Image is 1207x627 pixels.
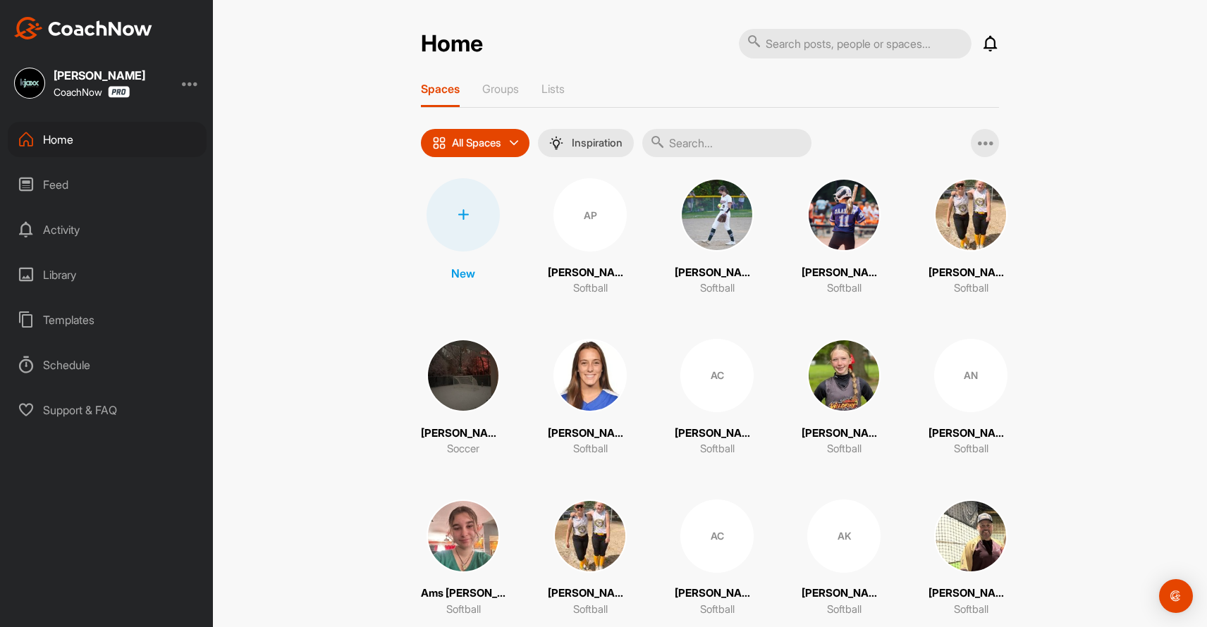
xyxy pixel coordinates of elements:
[421,339,506,457] a: [PERSON_NAME]Soccer
[929,178,1013,297] a: [PERSON_NAME]Softball
[548,585,632,602] p: [PERSON_NAME]
[14,17,152,39] img: CoachNow
[421,426,506,442] p: [PERSON_NAME]
[54,70,145,81] div: [PERSON_NAME]
[421,585,506,602] p: Ams [PERSON_NAME]
[680,339,754,412] div: AC
[1159,579,1193,613] div: Open Intercom Messenger
[553,499,627,573] img: square_b6922ae8d36174e72140729afe714ccf.jpg
[807,339,881,412] img: square_02b00c55a83dea695654942cc61c4cdb.jpg
[802,585,886,602] p: [PERSON_NAME]
[451,265,475,282] p: New
[929,265,1013,281] p: [PERSON_NAME]
[827,441,862,457] p: Softball
[573,441,608,457] p: Softball
[427,339,500,412] img: square_8bcd358d8c0e821f54ce8b2301a7c7c0.jpg
[14,68,45,99] img: square_0136b0df2920a65f91296e7cbcc97c63.jpg
[700,602,735,618] p: Softball
[700,280,735,297] p: Softball
[802,339,886,457] a: [PERSON_NAME]Softball
[8,122,207,157] div: Home
[421,30,483,58] h2: Home
[954,280,988,297] p: Softball
[739,29,972,58] input: Search posts, people or spaces...
[573,280,608,297] p: Softball
[8,392,207,428] div: Support & FAQ
[807,499,881,573] div: AK
[8,257,207,292] div: Library
[802,265,886,281] p: [PERSON_NAME]
[642,129,811,157] input: Search...
[452,137,501,149] p: All Spaces
[954,441,988,457] p: Softball
[427,499,500,573] img: square_4d09fc425e9d626d9d6fa3ac47324737.jpg
[108,86,130,98] img: CoachNow Pro
[573,602,608,618] p: Softball
[675,585,759,602] p: [PERSON_NAME]
[548,499,632,618] a: [PERSON_NAME]Softball
[700,441,735,457] p: Softball
[934,499,1007,573] img: square_c6a38c8c7c0b6fc70ac590fae062e55a.jpg
[421,82,460,96] p: Spaces
[548,339,632,457] a: [PERSON_NAME]Softball
[675,265,759,281] p: [PERSON_NAME]
[802,178,886,297] a: [PERSON_NAME]Softball
[548,426,632,442] p: [PERSON_NAME]
[446,602,481,618] p: Softball
[929,499,1013,618] a: [PERSON_NAME]Softball
[954,602,988,618] p: Softball
[8,347,207,383] div: Schedule
[680,178,754,252] img: square_fa47ed5e8e3cac605fafa988b01ef766.jpg
[929,339,1013,457] a: AN[PERSON_NAME]Softball
[447,441,479,457] p: Soccer
[675,339,759,457] a: AC[PERSON_NAME]Softball
[54,86,130,98] div: CoachNow
[827,280,862,297] p: Softball
[8,302,207,337] div: Templates
[553,178,627,252] div: AP
[482,82,519,96] p: Groups
[432,136,446,150] img: icon
[802,426,886,442] p: [PERSON_NAME]
[680,499,754,573] div: AC
[929,585,1013,602] p: [PERSON_NAME]
[8,167,207,202] div: Feed
[572,137,623,149] p: Inspiration
[675,499,759,618] a: AC[PERSON_NAME]Softball
[541,82,565,96] p: Lists
[675,178,759,297] a: [PERSON_NAME]Softball
[548,265,632,281] p: [PERSON_NAME]
[807,178,881,252] img: square_edb106e32a84b92b725c75897f30093a.jpg
[802,499,886,618] a: AK[PERSON_NAME]Softball
[675,426,759,442] p: [PERSON_NAME]
[553,339,627,412] img: square_20a48514a6324dd2ef966a95d852e1db.jpg
[934,178,1007,252] img: square_b6922ae8d36174e72140729afe714ccf.jpg
[929,426,1013,442] p: [PERSON_NAME]
[549,136,563,150] img: menuIcon
[827,602,862,618] p: Softball
[421,499,506,618] a: Ams [PERSON_NAME]Softball
[8,212,207,247] div: Activity
[934,339,1007,412] div: AN
[548,178,632,297] a: AP[PERSON_NAME]Softball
